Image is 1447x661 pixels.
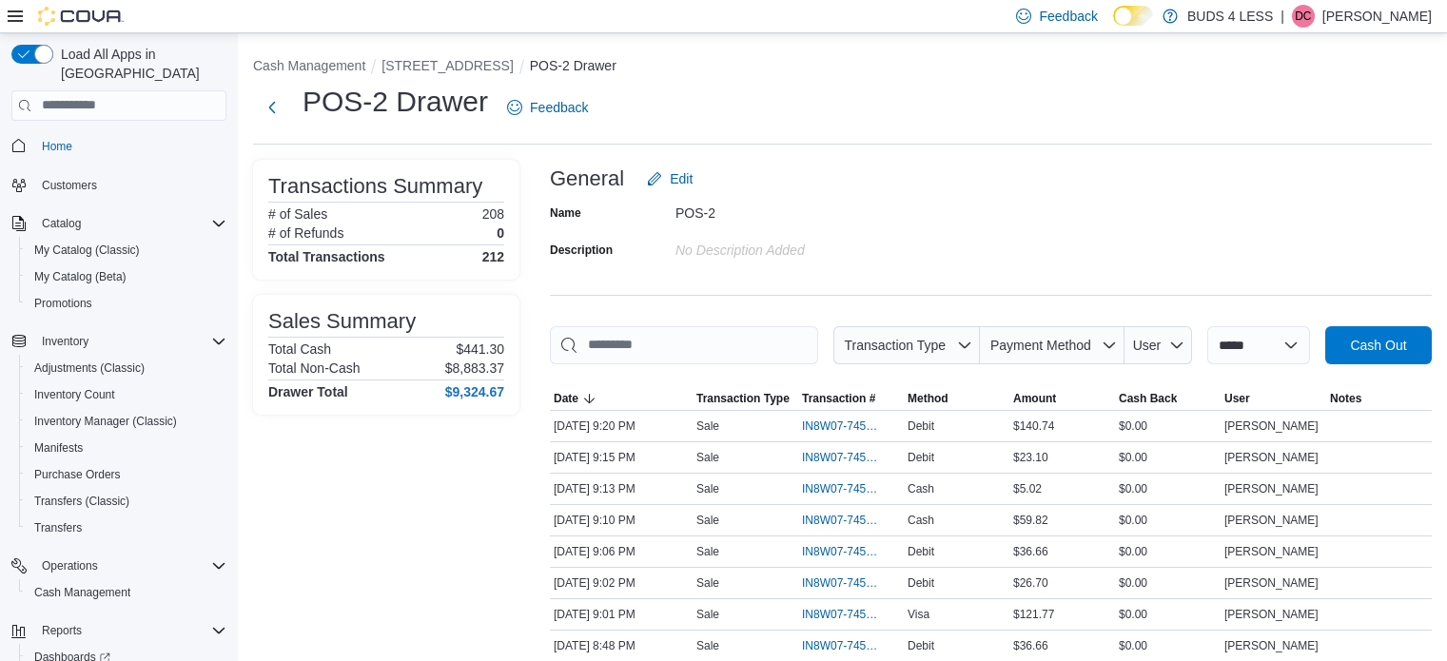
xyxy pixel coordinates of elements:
[268,341,331,357] h6: Total Cash
[53,45,226,83] span: Load All Apps in [GEOGRAPHIC_DATA]
[675,198,930,221] div: POS-2
[19,237,234,263] button: My Catalog (Classic)
[381,58,513,73] button: [STREET_ADDRESS]
[42,558,98,574] span: Operations
[27,516,226,539] span: Transfers
[19,290,234,317] button: Promotions
[554,391,578,406] span: Date
[693,387,798,410] button: Transaction Type
[1113,26,1114,27] span: Dark Mode
[908,638,934,653] span: Debit
[42,334,88,349] span: Inventory
[802,540,900,563] button: IN8W07-745598
[268,175,482,198] h3: Transactions Summary
[550,446,693,469] div: [DATE] 9:15 PM
[802,638,881,653] span: IN8W07-745573
[696,481,719,496] p: Sale
[550,477,693,500] div: [DATE] 9:13 PM
[1115,634,1221,657] div: $0.00
[1013,607,1054,622] span: $121.77
[908,544,934,559] span: Debit
[27,516,89,539] a: Transfers
[1009,387,1115,410] button: Amount
[19,488,234,515] button: Transfers (Classic)
[1013,638,1048,653] span: $36.66
[34,494,129,509] span: Transfers (Classic)
[27,581,226,604] span: Cash Management
[802,634,900,657] button: IN8W07-745573
[1115,415,1221,437] div: $0.00
[34,520,82,535] span: Transfers
[1281,5,1284,28] p: |
[34,296,92,311] span: Promotions
[27,463,226,486] span: Purchase Orders
[639,160,700,198] button: Edit
[802,603,900,626] button: IN8W07-745588
[27,463,128,486] a: Purchase Orders
[908,513,934,528] span: Cash
[1013,575,1048,591] span: $26.70
[1224,575,1319,591] span: [PERSON_NAME]
[1013,450,1048,465] span: $23.10
[303,83,488,121] h1: POS-2 Drawer
[908,391,948,406] span: Method
[253,56,1432,79] nav: An example of EuiBreadcrumbs
[42,139,72,154] span: Home
[1224,607,1319,622] span: [PERSON_NAME]
[34,330,96,353] button: Inventory
[802,513,881,528] span: IN8W07-745604
[499,88,596,126] a: Feedback
[1115,477,1221,500] div: $0.00
[550,540,693,563] div: [DATE] 9:06 PM
[675,235,930,258] div: No Description added
[1221,387,1326,410] button: User
[1224,513,1319,528] span: [PERSON_NAME]
[19,461,234,488] button: Purchase Orders
[550,415,693,437] div: [DATE] 9:20 PM
[1115,509,1221,532] div: $0.00
[670,169,693,188] span: Edit
[34,554,226,577] span: Operations
[1013,391,1056,406] span: Amount
[908,418,934,434] span: Debit
[696,391,790,406] span: Transaction Type
[268,384,348,399] h4: Drawer Total
[696,575,719,591] p: Sale
[34,360,145,376] span: Adjustments (Classic)
[482,206,504,222] p: 208
[1115,387,1221,410] button: Cash Back
[908,450,934,465] span: Debit
[802,607,881,622] span: IN8W07-745588
[42,178,97,193] span: Customers
[253,58,365,73] button: Cash Management
[904,387,1009,410] button: Method
[1013,481,1042,496] span: $5.02
[802,450,881,465] span: IN8W07-745608
[34,173,226,197] span: Customers
[27,265,226,288] span: My Catalog (Beta)
[1224,638,1319,653] span: [PERSON_NAME]
[696,418,719,434] p: Sale
[550,167,624,190] h3: General
[268,360,361,376] h6: Total Non-Cash
[4,132,234,160] button: Home
[550,243,613,258] label: Description
[1115,446,1221,469] div: $0.00
[990,338,1091,353] span: Payment Method
[1124,326,1192,364] button: User
[34,134,226,158] span: Home
[27,490,137,513] a: Transfers (Classic)
[908,607,929,622] span: Visa
[34,212,226,235] span: Catalog
[19,381,234,408] button: Inventory Count
[802,415,900,437] button: IN8W07-745612
[802,481,881,496] span: IN8W07-745607
[550,572,693,594] div: [DATE] 9:02 PM
[550,634,693,657] div: [DATE] 8:48 PM
[497,225,504,241] p: 0
[268,206,327,222] h6: # of Sales
[268,225,343,241] h6: # of Refunds
[1224,418,1319,434] span: [PERSON_NAME]
[696,638,719,653] p: Sale
[34,269,127,284] span: My Catalog (Beta)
